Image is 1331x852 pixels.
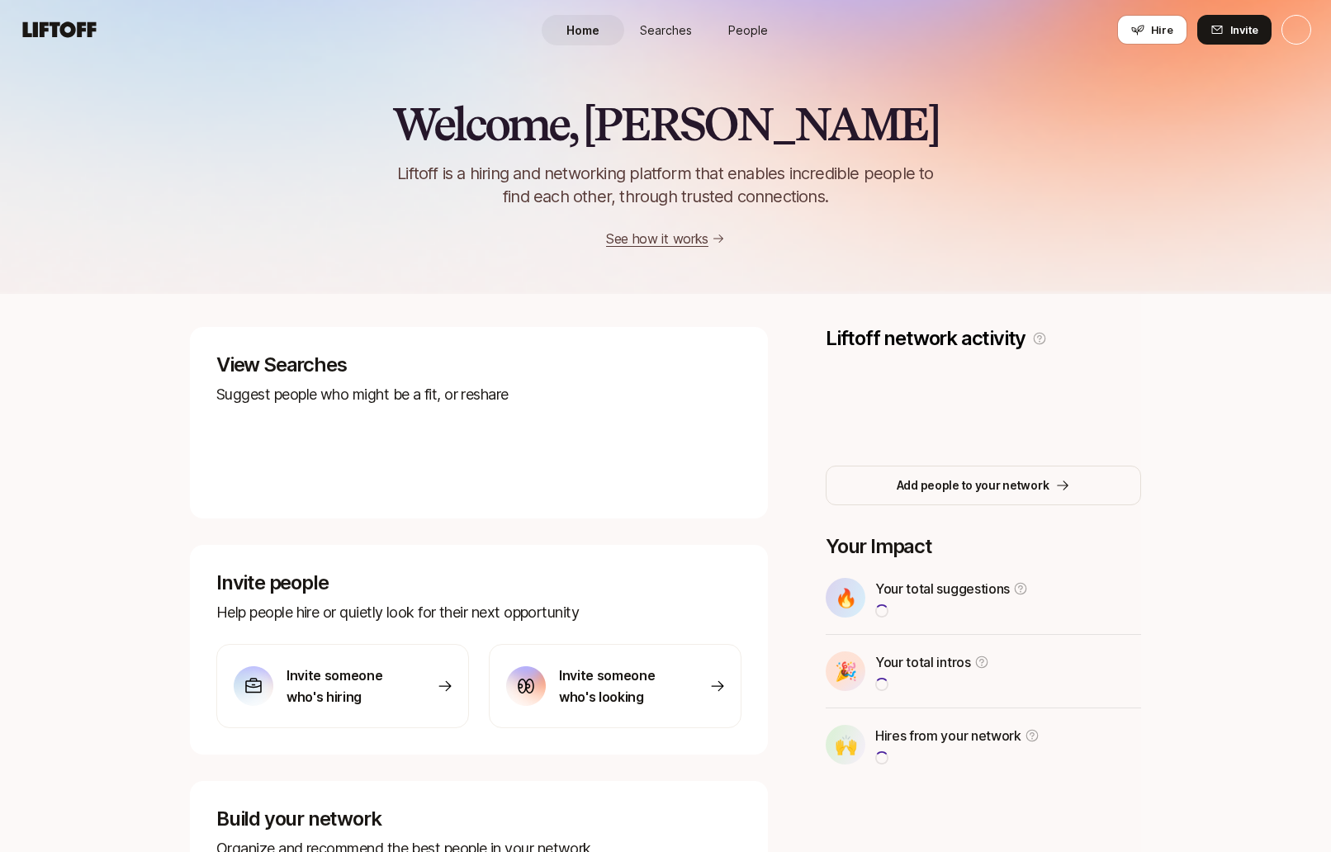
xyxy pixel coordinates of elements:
[1230,21,1258,38] span: Invite
[826,578,865,618] div: 🔥
[826,651,865,691] div: 🎉
[566,21,599,39] span: Home
[216,353,741,376] p: View Searches
[1117,15,1187,45] button: Hire
[826,466,1141,505] button: Add people to your network
[216,571,741,594] p: Invite people
[624,15,707,45] a: Searches
[559,665,675,708] p: Invite someone who's looking
[1197,15,1272,45] button: Invite
[606,230,708,247] a: See how it works
[875,578,1010,599] p: Your total suggestions
[542,15,624,45] a: Home
[287,665,402,708] p: Invite someone who's hiring
[826,725,865,764] div: 🙌
[875,725,1021,746] p: Hires from your network
[875,651,971,673] p: Your total intros
[640,21,692,39] span: Searches
[728,21,768,39] span: People
[826,535,1141,558] p: Your Impact
[1151,21,1173,38] span: Hire
[707,15,789,45] a: People
[370,162,961,208] p: Liftoff is a hiring and networking platform that enables incredible people to find each other, th...
[216,601,741,624] p: Help people hire or quietly look for their next opportunity
[216,807,741,831] p: Build your network
[392,99,940,149] h2: Welcome, [PERSON_NAME]
[897,476,1049,495] p: Add people to your network
[216,383,741,406] p: Suggest people who might be a fit, or reshare
[826,327,1025,350] p: Liftoff network activity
